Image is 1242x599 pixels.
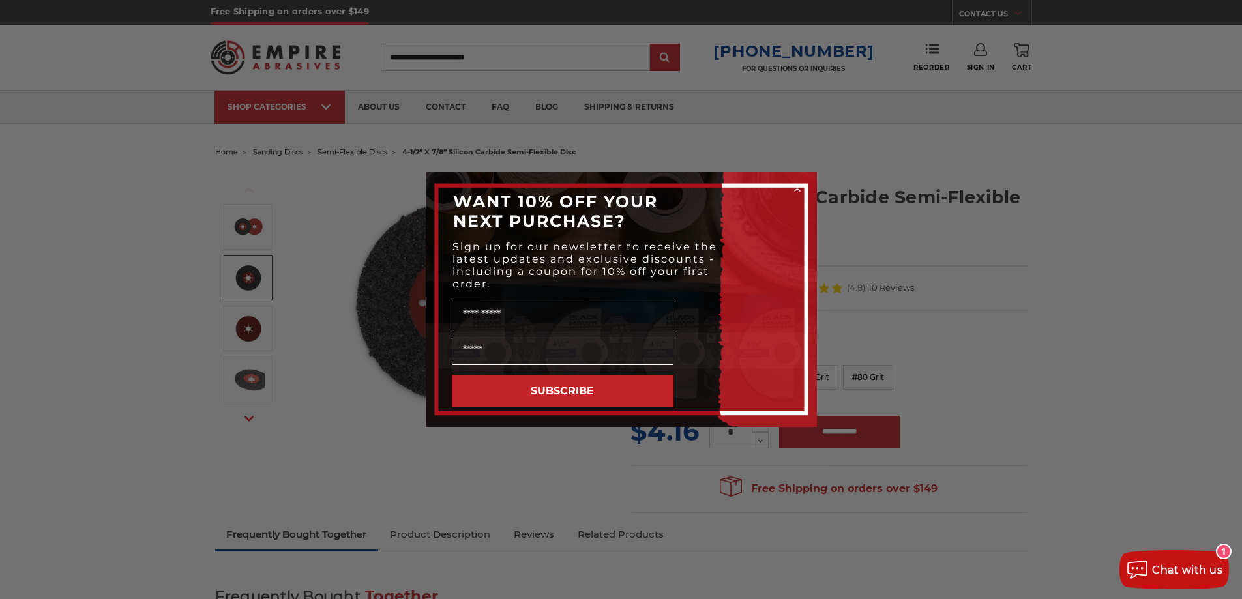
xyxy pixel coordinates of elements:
div: 1 [1217,545,1230,558]
input: Email [452,336,673,365]
button: Close dialog [791,182,804,195]
span: Chat with us [1152,564,1222,576]
button: Chat with us [1119,550,1229,589]
span: Sign up for our newsletter to receive the latest updates and exclusive discounts - including a co... [452,241,717,290]
span: WANT 10% OFF YOUR NEXT PURCHASE? [453,192,658,231]
button: SUBSCRIBE [452,375,673,407]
